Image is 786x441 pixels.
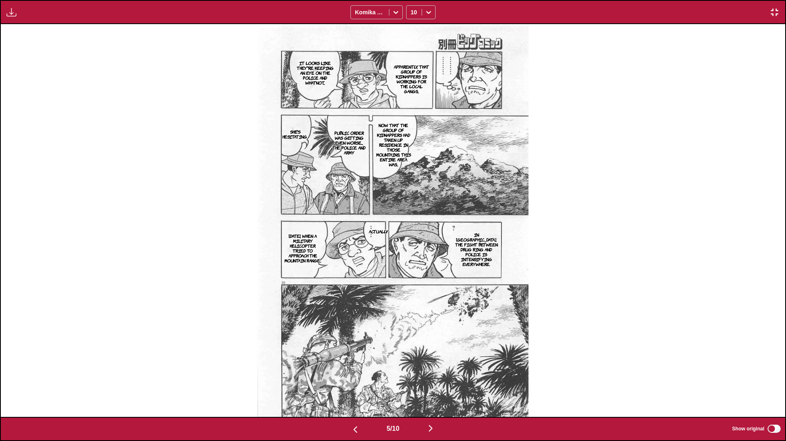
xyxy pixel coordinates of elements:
[768,425,781,433] input: Show original
[452,231,501,268] p: In [GEOGRAPHIC_DATA], the fight between drug ring and police is intensifying everywhere.
[329,129,369,157] p: Public order was getting even worse..., the police and army
[373,121,414,168] p: Now that the group of kidnappers had taken up residence in those mountains, this entire area was...
[391,63,431,95] p: Apparently, that group of kidnappers is working for the local gangs...
[732,426,764,432] span: Show original
[367,227,390,235] p: Actually
[350,425,360,434] img: Previous page
[7,7,16,17] img: Download translated images
[426,423,436,433] img: Next page
[295,59,335,87] p: It looks like they're keeping an eye on the police and whatnot...
[257,24,529,417] img: Manga Panel
[281,128,309,141] p: She's hesitating.
[386,425,399,432] span: 5 / 10
[282,232,323,264] p: [DATE], when a military helicopter tried to approach the mountain range...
